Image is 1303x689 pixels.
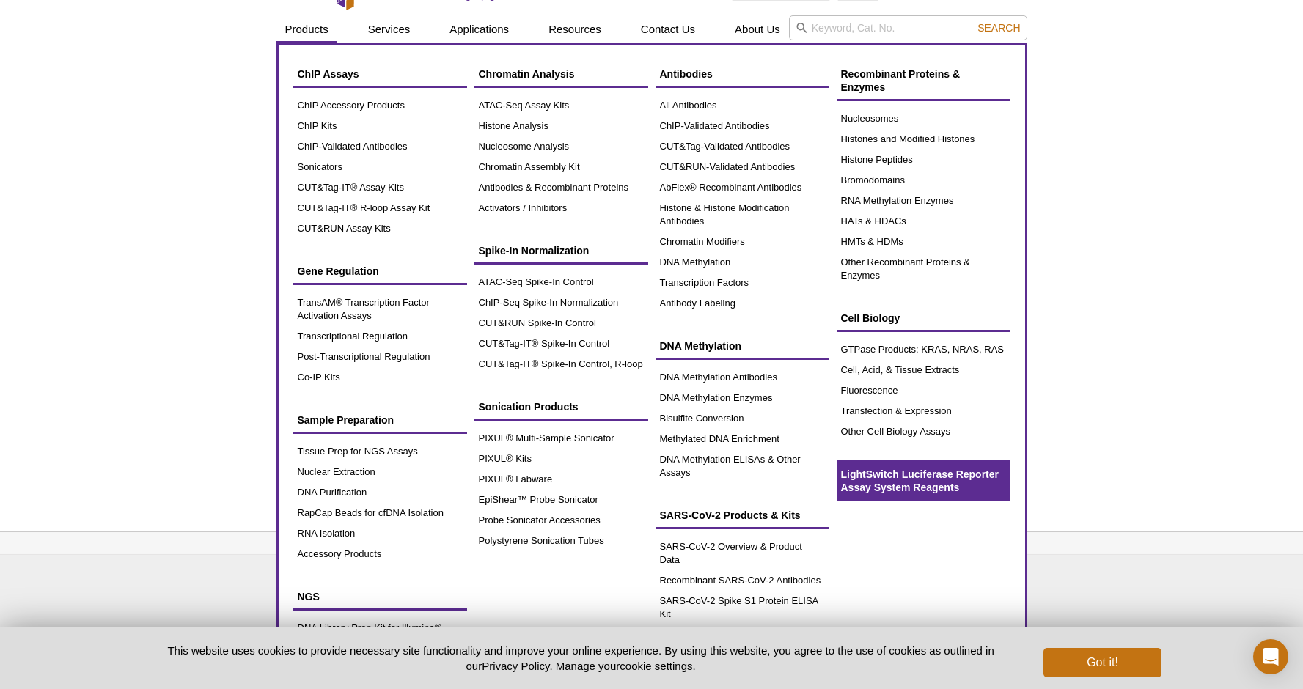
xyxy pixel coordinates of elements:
[293,292,467,326] a: TransAM® Transcription Factor Activation Assays
[479,401,579,413] span: Sonication Products
[479,245,590,257] span: Spike-In Normalization
[660,340,741,352] span: DNA Methylation
[837,252,1010,286] a: Other Recombinant Proteins & Enzymes
[837,129,1010,150] a: Histones and Modified Histones
[474,490,648,510] a: EpiShear™ Probe Sonicator
[479,68,575,80] span: Chromatin Analysis
[293,367,467,388] a: Co-IP Kits
[789,15,1027,40] input: Keyword, Cat. No.
[293,462,467,482] a: Nuclear Extraction
[837,339,1010,360] a: GTPase Products: KRAS, NRAS, RAS
[837,380,1010,401] a: Fluorescence
[474,177,648,198] a: Antibodies & Recombinant Proteins
[656,157,829,177] a: CUT&RUN-Validated Antibodies
[474,313,648,334] a: CUT&RUN Spike-In Control
[837,304,1010,332] a: Cell Biology
[837,60,1010,101] a: Recombinant Proteins & Enzymes
[293,406,467,434] a: Sample Preparation
[293,326,467,347] a: Transcriptional Regulation
[276,15,337,43] a: Products
[293,544,467,564] a: Accessory Products
[298,265,379,277] span: Gene Regulation
[837,150,1010,170] a: Histone Peptides
[474,510,648,531] a: Probe Sonicator Accessories
[632,15,704,43] a: Contact Us
[474,354,648,375] a: CUT&Tag-IT® Spike-In Control, R-loop
[293,503,467,523] a: RapCap Beads for cfDNA Isolation
[293,583,467,611] a: NGS
[474,157,648,177] a: Chromatin Assembly Kit
[298,68,359,80] span: ChIP Assays
[293,523,467,544] a: RNA Isolation
[1043,648,1161,677] button: Got it!
[656,273,829,293] a: Transcription Factors
[841,312,900,324] span: Cell Biology
[656,232,829,252] a: Chromatin Modifiers
[656,177,829,198] a: AbFlex® Recombinant Antibodies
[656,332,829,360] a: DNA Methylation
[474,334,648,354] a: CUT&Tag-IT® Spike-In Control
[474,116,648,136] a: Histone Analysis
[293,482,467,503] a: DNA Purification
[293,347,467,367] a: Post-Transcriptional Regulation
[656,591,829,624] a: SARS-CoV-2 Spike S1 Protein ELISA Kit
[293,136,467,157] a: ChIP-Validated Antibodies
[656,367,829,388] a: DNA Methylation Antibodies
[726,15,789,43] a: About Us
[474,272,648,292] a: ATAC-Seq Spike-In Control
[837,360,1010,380] a: Cell, Acid, & Tissue Extracts
[474,95,648,116] a: ATAC-Seq Assay Kits
[474,428,648,449] a: PIXUL® Multi-Sample Sonicator
[293,60,467,88] a: ChIP Assays
[656,95,829,116] a: All Antibodies
[656,408,829,429] a: Bisulfite Conversion
[977,22,1020,34] span: Search
[656,252,829,273] a: DNA Methylation
[837,401,1010,421] a: Transfection & Expression
[973,21,1024,34] button: Search
[474,136,648,157] a: Nucleosome Analysis
[656,60,829,88] a: Antibodies
[837,460,1010,501] a: LightSwitch Luciferase Reporter Assay System Reagents
[474,393,648,421] a: Sonication Products
[293,218,467,239] a: CUT&RUN Assay Kits
[482,660,549,672] a: Privacy Policy
[837,421,1010,442] a: Other Cell Biology Assays
[293,257,467,285] a: Gene Regulation
[841,68,961,93] span: Recombinant Proteins & Enzymes
[656,449,829,483] a: DNA Methylation ELISAs & Other Assays
[298,414,394,426] span: Sample Preparation
[293,441,467,462] a: Tissue Prep for NGS Assays
[359,15,419,43] a: Services
[293,618,467,638] a: DNA Library Prep Kit for Illumina®
[293,116,467,136] a: ChIP Kits
[540,15,610,43] a: Resources
[837,191,1010,211] a: RNA Methylation Enzymes
[474,292,648,313] a: ChIP-Seq Spike-In Normalization
[837,232,1010,252] a: HMTs & HDMs
[441,15,518,43] a: Applications
[474,531,648,551] a: Polystyrene Sonication Tubes
[656,537,829,570] a: SARS-CoV-2 Overview & Product Data
[474,449,648,469] a: PIXUL® Kits
[837,108,1010,129] a: Nucleosomes
[656,293,829,314] a: Antibody Labeling
[656,116,829,136] a: ChIP-Validated Antibodies
[298,591,320,603] span: NGS
[656,570,829,591] a: Recombinant SARS-CoV-2 Antibodies
[293,177,467,198] a: CUT&Tag-IT® Assay Kits
[656,624,829,645] a: Recombinant SARS-CoV-2 Proteins
[620,660,692,672] button: cookie settings
[837,170,1010,191] a: Bromodomains
[474,60,648,88] a: Chromatin Analysis
[837,211,1010,232] a: HATs & HDACs
[293,95,467,116] a: ChIP Accessory Products
[656,388,829,408] a: DNA Methylation Enzymes
[293,157,467,177] a: Sonicators
[474,237,648,265] a: Spike-In Normalization
[474,198,648,218] a: Activators / Inhibitors
[656,501,829,529] a: SARS-CoV-2 Products & Kits
[656,136,829,157] a: CUT&Tag-Validated Antibodies
[656,429,829,449] a: Methylated DNA Enrichment
[841,468,999,493] span: LightSwitch Luciferase Reporter Assay System Reagents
